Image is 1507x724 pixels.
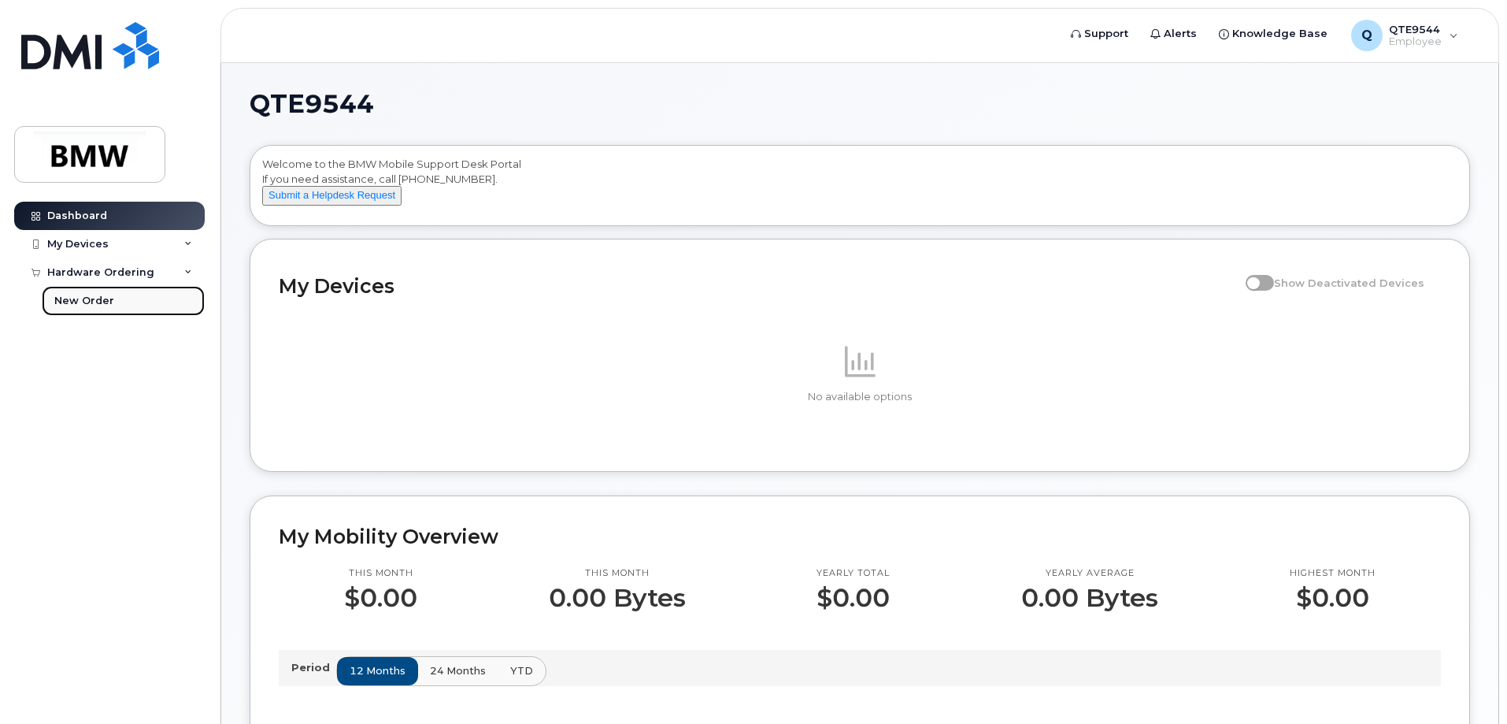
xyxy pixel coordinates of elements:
[816,567,890,580] p: Yearly total
[1274,277,1424,289] span: Show Deactivated Devices
[1246,268,1258,280] input: Show Deactivated Devices
[1290,567,1376,580] p: Highest month
[816,584,890,612] p: $0.00
[510,663,533,678] span: YTD
[262,186,402,206] button: Submit a Helpdesk Request
[1438,655,1495,712] iframe: Messenger Launcher
[1290,584,1376,612] p: $0.00
[262,157,1457,220] div: Welcome to the BMW Mobile Support Desk Portal If you need assistance, call [PHONE_NUMBER].
[279,525,1441,548] h2: My Mobility Overview
[250,92,374,116] span: QTE9544
[549,584,686,612] p: 0.00 Bytes
[1021,567,1158,580] p: Yearly average
[1021,584,1158,612] p: 0.00 Bytes
[344,567,417,580] p: This month
[430,663,486,678] span: 24 months
[279,390,1441,404] p: No available options
[291,660,336,675] p: Period
[279,274,1238,298] h2: My Devices
[262,188,402,201] a: Submit a Helpdesk Request
[344,584,417,612] p: $0.00
[549,567,686,580] p: This month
